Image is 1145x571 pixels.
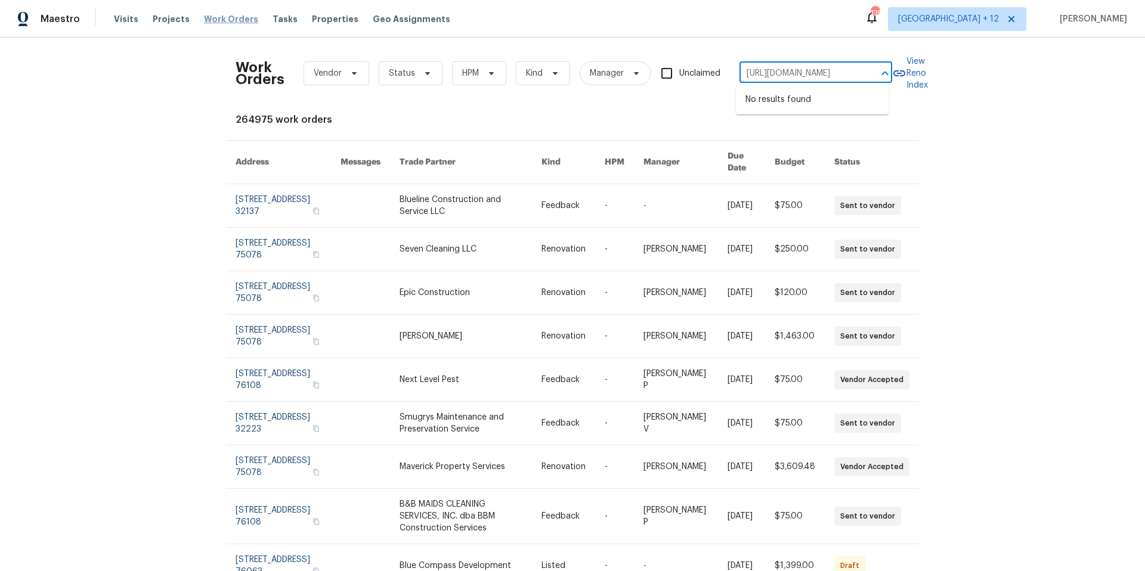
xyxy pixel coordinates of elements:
td: Feedback [532,489,595,544]
td: - [634,184,718,228]
td: Feedback [532,184,595,228]
span: Kind [526,67,543,79]
th: Manager [634,141,718,184]
td: Renovation [532,271,595,315]
span: Visits [114,13,138,25]
th: Messages [331,141,390,184]
td: - [595,358,634,402]
td: Smugrys Maintenance and Preservation Service [390,402,532,445]
span: Work Orders [204,13,258,25]
td: - [595,184,634,228]
button: Copy Address [311,423,321,434]
th: Trade Partner [390,141,532,184]
td: [PERSON_NAME] [634,271,718,315]
span: Unclaimed [679,67,720,80]
th: Address [226,141,331,184]
button: Copy Address [311,516,321,527]
th: Due Date [718,141,765,184]
td: [PERSON_NAME] V [634,402,718,445]
td: - [595,489,634,544]
span: Manager [590,67,624,79]
input: Enter in an address [739,64,859,83]
span: Geo Assignments [373,13,450,25]
td: Maverick Property Services [390,445,532,489]
h2: Work Orders [236,61,284,85]
td: - [595,228,634,271]
button: Copy Address [311,336,321,347]
td: Feedback [532,402,595,445]
div: 135 [871,7,879,19]
span: [PERSON_NAME] [1055,13,1127,25]
span: HPM [462,67,479,79]
button: Copy Address [311,249,321,260]
td: Renovation [532,315,595,358]
th: Status [825,141,919,184]
td: Epic Construction [390,271,532,315]
td: [PERSON_NAME] P [634,358,718,402]
td: [PERSON_NAME] [634,315,718,358]
td: - [595,402,634,445]
th: HPM [595,141,634,184]
td: - [595,315,634,358]
td: [PERSON_NAME] [634,228,718,271]
td: - [595,445,634,489]
button: Close [877,65,893,82]
div: No results found [736,85,889,114]
td: Renovation [532,228,595,271]
span: Status [389,67,415,79]
span: Vendor [314,67,342,79]
td: Feedback [532,358,595,402]
td: B&B MAIDS CLEANING SERVICES, INC. dba BBM Construction Services [390,489,532,544]
div: 264975 work orders [236,114,909,126]
button: Copy Address [311,293,321,303]
button: Copy Address [311,380,321,390]
td: Blueline Construction and Service LLC [390,184,532,228]
td: - [595,271,634,315]
td: [PERSON_NAME] [634,445,718,489]
button: Copy Address [311,206,321,216]
td: Next Level Pest [390,358,532,402]
a: View Reno Index [892,55,928,91]
span: [GEOGRAPHIC_DATA] + 12 [898,13,999,25]
td: Renovation [532,445,595,489]
span: Properties [312,13,358,25]
td: [PERSON_NAME] P [634,489,718,544]
span: Tasks [273,15,298,23]
td: [PERSON_NAME] [390,315,532,358]
th: Budget [765,141,825,184]
button: Copy Address [311,467,321,477]
th: Kind [532,141,595,184]
td: Seven Cleaning LLC [390,228,532,271]
span: Maestro [41,13,80,25]
span: Projects [153,13,190,25]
